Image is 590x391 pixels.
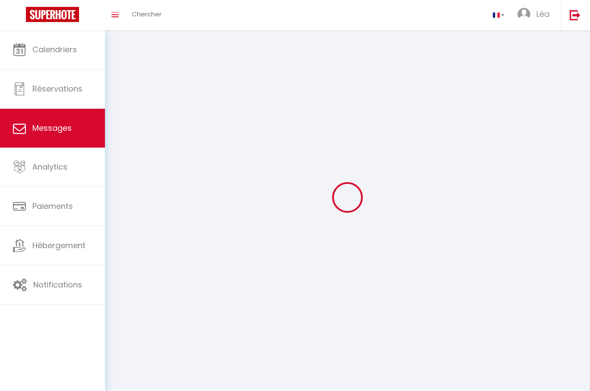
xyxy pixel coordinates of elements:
[32,240,86,251] span: Hébergement
[26,7,79,22] img: Super Booking
[517,8,530,21] img: ...
[33,279,82,290] span: Notifications
[32,123,72,133] span: Messages
[7,3,33,29] button: Ouvrir le widget de chat LiveChat
[32,201,73,211] span: Paiements
[32,161,67,172] span: Analytics
[570,9,580,20] img: logout
[32,44,77,55] span: Calendriers
[536,9,550,19] span: Léa
[32,83,82,94] span: Réservations
[132,9,162,19] span: Chercher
